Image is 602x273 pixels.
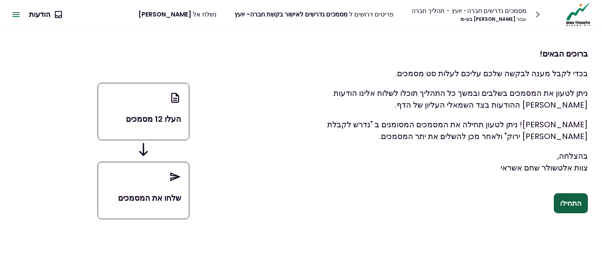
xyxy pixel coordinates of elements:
div: נשלח אל [138,9,216,19]
div: פריטים דרושים ל [234,9,393,19]
button: הודעות [23,4,68,25]
img: Logo [564,2,593,27]
p: ניתן לטעון את המסמכים בשלבים ובמשך כל התהליך תוכלו לשלוח אלינו הודעות [PERSON_NAME] ההודעות בצד ה... [301,87,588,111]
span: [PERSON_NAME] [138,10,191,19]
span: עבור [517,16,526,22]
p: שלחו את המסמכים [106,192,181,204]
div: מסמכים נדרשים חברה- יועץ - תהליך חברה [412,6,526,16]
p: [PERSON_NAME]! ניתן לטעון תחילה את המסמכים המסומנים ב "נדרש לקבלת [PERSON_NAME] ירוק" ולאחר מכן ל... [301,119,588,142]
p: העלו 12 מסמכים [106,113,181,125]
p: בהצלחה, צוות אלטשולר שחם אשראי [301,150,588,174]
strong: ברוכים הבאים! [540,48,588,59]
button: התחילו [554,193,588,214]
span: מסמכים נדרשים לאישור בקשת חברה- יועץ [234,10,348,19]
p: בכדי לקבל מענה לבקשה שלכם עליכם לעלות סט מסמכים. [301,68,588,79]
div: [PERSON_NAME] בע~מ [412,16,526,23]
